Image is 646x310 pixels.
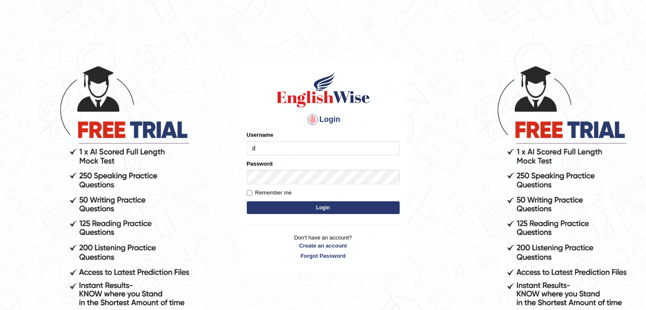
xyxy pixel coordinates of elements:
p: Don't have an account? [247,234,400,260]
label: Remember me [247,189,292,197]
a: Forgot Password [247,252,400,260]
button: Login [247,201,400,214]
label: Username [247,131,274,139]
input: Remember me [247,190,252,196]
label: Password [247,160,273,168]
h4: Login [247,113,400,127]
img: Logo of English Wise sign in for intelligent practice with AI [275,70,372,109]
a: Create an account [247,242,400,250]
